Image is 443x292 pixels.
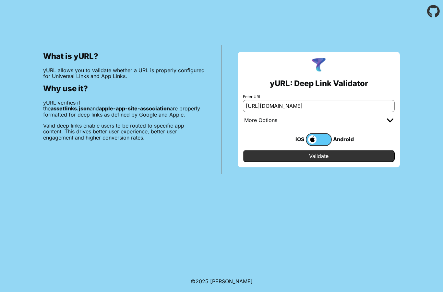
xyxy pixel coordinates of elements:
b: apple-app-site-association [99,105,170,112]
div: Android [332,135,358,143]
p: Valid deep links enable users to be routed to specific app content. This drives better user exper... [43,123,205,140]
input: e.g. https://app.chayev.com/xyx [243,100,395,112]
img: chevron [387,118,393,122]
input: Validate [243,150,395,162]
h2: Why use it? [43,84,205,93]
h2: yURL: Deep Link Validator [270,79,368,88]
span: 2025 [196,278,209,285]
b: assetlinks.json [51,105,90,112]
a: Michael Ibragimchayev's Personal Site [210,278,253,285]
p: yURL allows you to validate whether a URL is properly configured for Universal Links and App Links. [43,67,205,79]
footer: © [191,271,253,292]
label: Enter URL [243,95,395,99]
p: yURL verifies if the and are properly formatted for deep links as defined by Google and Apple. [43,100,205,118]
div: iOS [280,135,306,143]
img: yURL Logo [310,57,327,74]
div: More Options [244,117,277,124]
h2: What is yURL? [43,52,205,61]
